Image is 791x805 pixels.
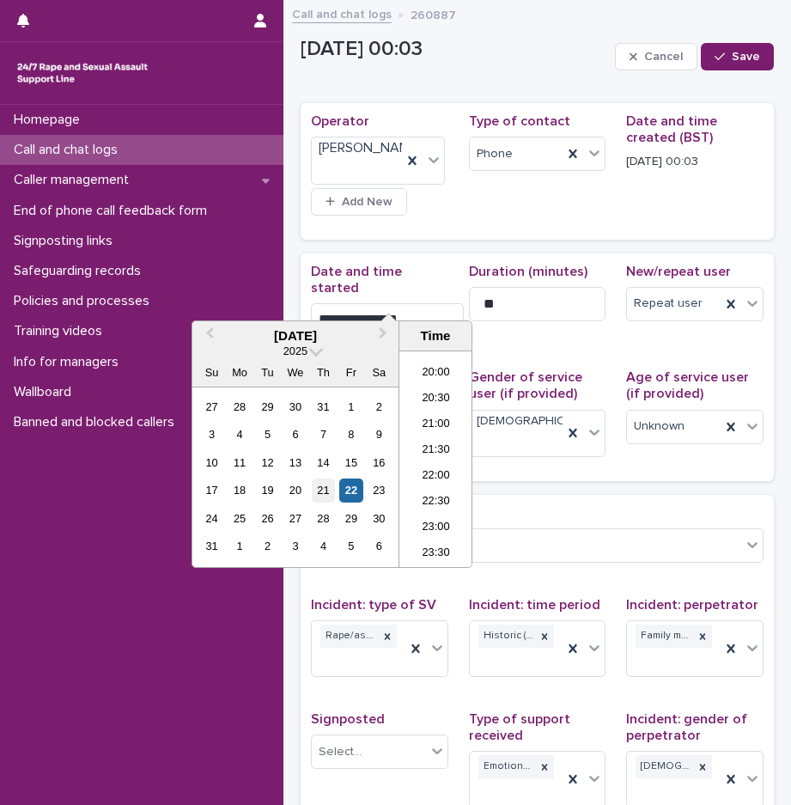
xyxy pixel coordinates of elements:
[228,451,251,474] div: Choose Monday, August 11th, 2025
[228,534,251,558] div: Choose Monday, September 1st, 2025
[339,423,362,446] div: Choose Friday, August 8th, 2025
[292,3,392,23] a: Call and chat logs
[312,479,335,502] div: Choose Thursday, August 21st, 2025
[283,345,307,357] span: 2025
[399,412,472,438] li: 21:00
[283,395,307,418] div: Choose Wednesday, July 30th, 2025
[399,490,472,515] li: 22:30
[283,534,307,558] div: Choose Wednesday, September 3rd, 2025
[368,423,391,446] div: Choose Saturday, August 9th, 2025
[399,438,472,464] li: 21:30
[256,423,279,446] div: Choose Tuesday, August 5th, 2025
[636,625,693,648] div: Family member (immediate)
[7,172,143,188] p: Caller management
[319,743,362,761] div: Select...
[368,361,391,384] div: Sa
[626,598,758,612] span: Incident: perpetrator
[469,370,582,400] span: Gender of service user (if provided)
[615,43,697,70] button: Cancel
[200,534,223,558] div: Choose Sunday, August 31st, 2025
[198,393,392,560] div: month 2025-08
[200,395,223,418] div: Choose Sunday, July 27th, 2025
[701,43,774,70] button: Save
[312,423,335,446] div: Choose Thursday, August 7th, 2025
[312,395,335,418] div: Choose Thursday, July 31st, 2025
[371,323,399,351] button: Next Month
[228,395,251,418] div: Choose Monday, July 28th, 2025
[200,361,223,384] div: Su
[256,395,279,418] div: Choose Tuesday, July 29th, 2025
[477,412,605,430] span: [DEMOGRAPHIC_DATA]
[311,712,385,726] span: Signposted
[311,188,407,216] button: Add New
[636,755,693,778] div: [DEMOGRAPHIC_DATA]
[256,479,279,502] div: Choose Tuesday, August 19th, 2025
[399,464,472,490] li: 22:00
[319,139,422,157] span: [PERSON_NAME]
[478,625,536,648] div: Historic (more than a year ago)
[7,203,221,219] p: End of phone call feedback form
[312,534,335,558] div: Choose Thursday, September 4th, 2025
[312,507,335,530] div: Choose Thursday, August 28th, 2025
[368,507,391,530] div: Choose Saturday, August 30th, 2025
[339,507,362,530] div: Choose Friday, August 29th, 2025
[283,479,307,502] div: Choose Wednesday, August 20th, 2025
[339,395,362,418] div: Choose Friday, August 1st, 2025
[312,361,335,384] div: Th
[228,423,251,446] div: Choose Monday, August 4th, 2025
[399,541,472,567] li: 23:30
[311,598,436,612] span: Incident: type of SV
[469,712,570,742] span: Type of support received
[192,328,399,344] div: [DATE]
[312,451,335,474] div: Choose Thursday, August 14th, 2025
[469,598,600,612] span: Incident: time period
[626,712,747,742] span: Incident: gender of perpetrator
[228,507,251,530] div: Choose Monday, August 25th, 2025
[283,507,307,530] div: Choose Wednesday, August 27th, 2025
[339,534,362,558] div: Choose Friday, September 5th, 2025
[339,479,362,502] div: Choose Friday, August 22nd, 2025
[311,265,402,295] span: Date and time started
[311,114,369,128] span: Operator
[404,328,467,344] div: Time
[368,534,391,558] div: Choose Saturday, September 6th, 2025
[194,323,222,351] button: Previous Month
[339,361,362,384] div: Fr
[469,114,570,128] span: Type of contact
[228,479,251,502] div: Choose Monday, August 18th, 2025
[320,625,378,648] div: Rape/assault by penetration
[368,451,391,474] div: Choose Saturday, August 16th, 2025
[228,361,251,384] div: Mo
[626,265,731,278] span: New/repeat user
[14,56,151,90] img: rhQMoQhaT3yELyF149Cw
[283,451,307,474] div: Choose Wednesday, August 13th, 2025
[200,479,223,502] div: Choose Sunday, August 17th, 2025
[477,145,513,163] span: Phone
[256,534,279,558] div: Choose Tuesday, September 2nd, 2025
[256,507,279,530] div: Choose Tuesday, August 26th, 2025
[478,755,536,778] div: Emotional support
[7,354,132,370] p: Info for managers
[283,361,307,384] div: We
[342,196,392,208] span: Add New
[7,293,163,309] p: Policies and processes
[634,418,685,436] span: Unknown
[7,112,94,128] p: Homepage
[368,479,391,502] div: Choose Saturday, August 23rd, 2025
[256,451,279,474] div: Choose Tuesday, August 12th, 2025
[7,263,155,279] p: Safeguarding records
[200,451,223,474] div: Choose Sunday, August 10th, 2025
[626,114,717,144] span: Date and time created (BST)
[411,4,456,23] p: 260887
[7,414,188,430] p: Banned and blocked callers
[399,361,472,387] li: 20:00
[7,384,85,400] p: Wallboard
[732,51,760,63] span: Save
[301,37,608,62] p: [DATE] 00:03
[200,423,223,446] div: Choose Sunday, August 3rd, 2025
[283,423,307,446] div: Choose Wednesday, August 6th, 2025
[256,361,279,384] div: Tu
[7,323,116,339] p: Training videos
[469,265,587,278] span: Duration (minutes)
[626,153,764,171] p: [DATE] 00:03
